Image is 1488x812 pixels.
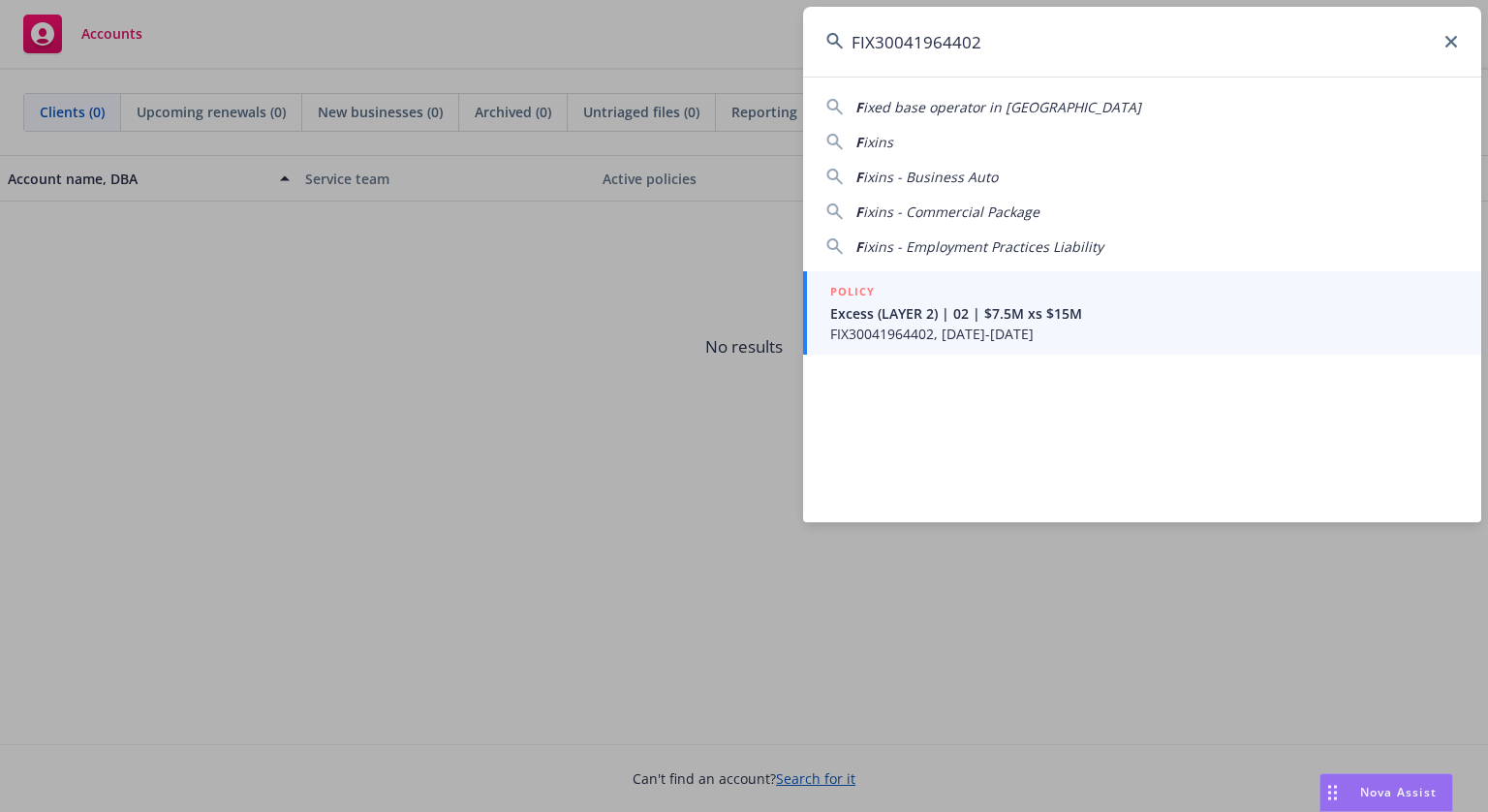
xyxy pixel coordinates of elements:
h5: POLICY [830,282,875,301]
span: ixins [863,133,893,151]
span: Excess (LAYER 2) | 02 | $7.5M xs $15M [830,303,1458,324]
span: Nova Assist [1360,784,1437,800]
button: Nova Assist [1319,773,1453,812]
span: F [855,133,863,151]
span: F [855,237,863,256]
input: Search... [803,7,1481,77]
div: Drag to move [1320,774,1345,811]
span: ixins - Employment Practices Liability [863,237,1103,256]
span: F [855,203,863,221]
span: ixins - Commercial Package [863,203,1039,221]
span: F [855,168,863,186]
span: F [855,98,863,116]
a: POLICYExcess (LAYER 2) | 02 | $7.5M xs $15MFIX30041964402, [DATE]-[DATE] [803,271,1481,355]
span: ixins - Business Auto [863,168,998,186]
span: FIX30041964402, [DATE]-[DATE] [830,324,1458,344]
span: ixed base operator in [GEOGRAPHIC_DATA] [863,98,1141,116]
